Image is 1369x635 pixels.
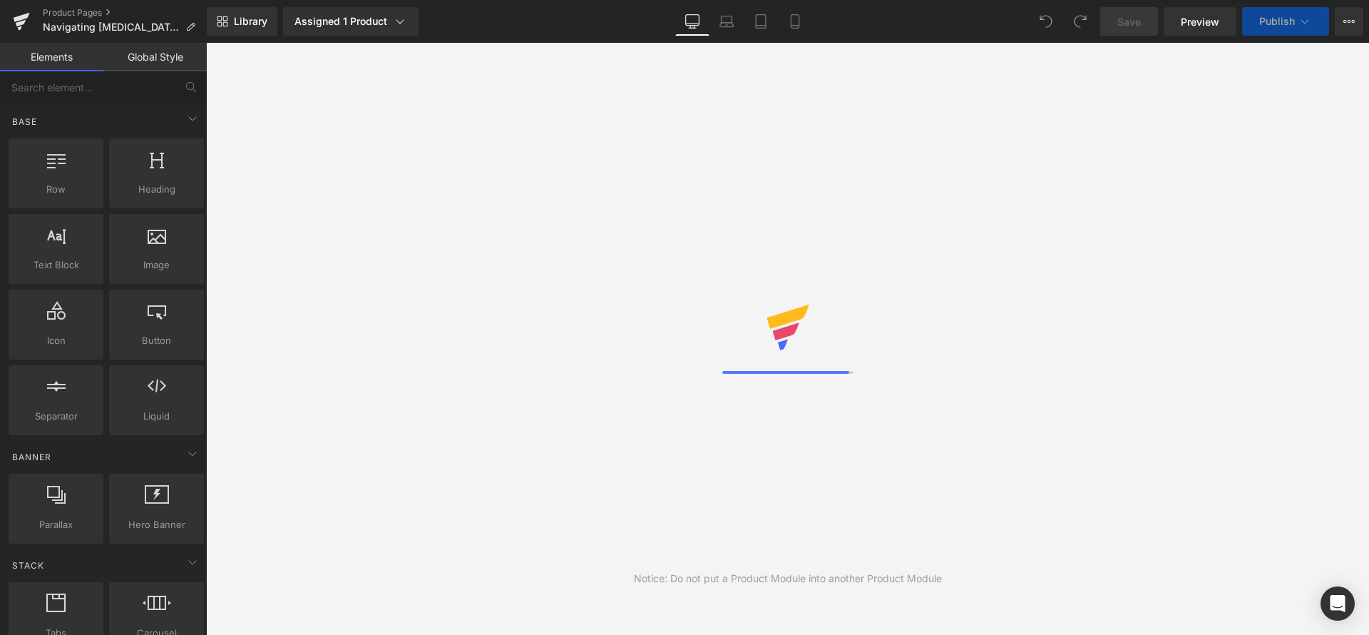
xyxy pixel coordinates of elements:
span: Publish [1259,16,1295,27]
span: Save [1117,14,1141,29]
span: Icon [13,333,99,348]
a: Laptop [709,7,744,36]
span: Preview [1181,14,1219,29]
a: Global Style [103,43,207,71]
a: Mobile [778,7,812,36]
a: Product Pages [43,7,207,19]
span: Row [13,182,99,197]
span: Text Block [13,258,99,273]
span: Navigating [MEDICAL_DATA] [43,21,180,33]
span: Separator [13,409,99,424]
span: Hero Banner [113,517,200,532]
div: Open Intercom Messenger [1321,586,1355,621]
button: Redo [1066,7,1094,36]
span: Button [113,333,200,348]
span: Liquid [113,409,200,424]
span: Heading [113,182,200,197]
a: New Library [207,7,277,36]
button: Publish [1242,7,1329,36]
button: Undo [1032,7,1060,36]
div: Assigned 1 Product [294,14,407,29]
span: Parallax [13,517,99,532]
div: Notice: Do not put a Product Module into another Product Module [634,571,942,586]
button: More [1335,7,1363,36]
span: Base [11,115,39,128]
a: Preview [1164,7,1236,36]
span: Image [113,258,200,273]
span: Library [234,15,267,28]
a: Desktop [675,7,709,36]
span: Stack [11,559,46,572]
a: Tablet [744,7,778,36]
span: Banner [11,450,53,464]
